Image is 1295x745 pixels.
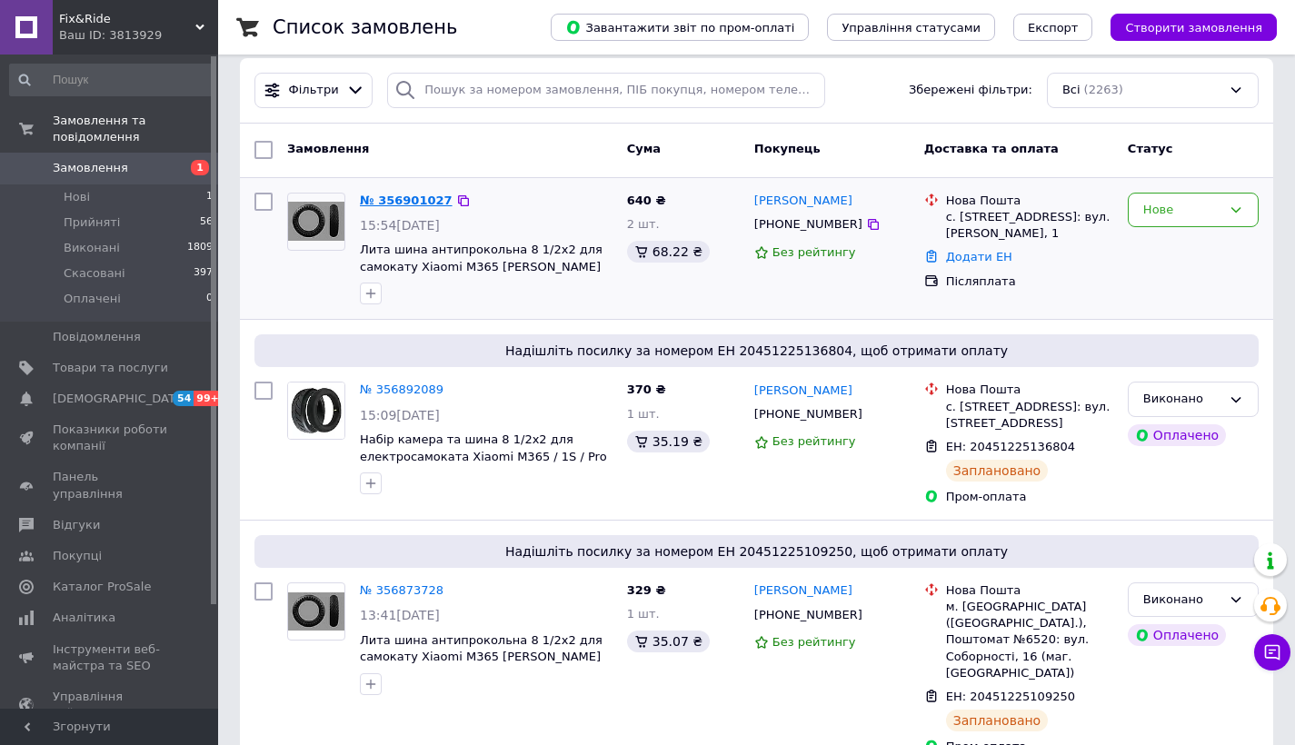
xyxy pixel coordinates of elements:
span: 15:09[DATE] [360,408,440,422]
span: 0 [206,291,213,307]
span: Без рейтингу [772,434,856,448]
a: [PERSON_NAME] [754,193,852,210]
span: Показники роботи компанії [53,422,168,454]
span: 99+ [194,391,224,406]
span: Прийняті [64,214,120,231]
span: Повідомлення [53,329,141,345]
span: Оплачені [64,291,121,307]
div: 68.22 ₴ [627,241,710,263]
span: 2 шт. [627,217,660,231]
a: Фото товару [287,382,345,440]
span: 13:41[DATE] [360,608,440,622]
span: Експорт [1028,21,1079,35]
div: с. [STREET_ADDRESS]: вул. [PERSON_NAME], 1 [946,209,1113,242]
span: Без рейтингу [772,635,856,649]
div: 35.19 ₴ [627,431,710,452]
div: Нове [1143,201,1221,220]
span: ЕН: 20451225136804 [946,440,1075,453]
span: 397 [194,265,213,282]
div: Заплановано [946,710,1049,731]
button: Експорт [1013,14,1093,41]
span: Fix&Ride [59,11,195,27]
img: Фото товару [288,202,344,240]
span: 1 шт. [627,407,660,421]
div: Пром-оплата [946,489,1113,505]
button: Завантажити звіт по пром-оплаті [551,14,809,41]
span: Аналітика [53,610,115,626]
span: Інструменти веб-майстра та SEO [53,641,168,674]
span: Покупці [53,548,102,564]
span: Замовлення [53,160,128,176]
span: Без рейтингу [772,245,856,259]
div: [PHONE_NUMBER] [751,402,866,426]
div: [PHONE_NUMBER] [751,603,866,627]
button: Управління статусами [827,14,995,41]
div: Нова Пошта [946,582,1113,599]
span: Надішліть посилку за номером ЕН 20451225136804, щоб отримати оплату [262,342,1251,360]
span: 1 [191,160,209,175]
span: Cума [627,142,661,155]
a: Набір камера та шина 8 1/2х2 для електросамоката Xiaomi M365 / 1S / Pro / Pro2 [360,432,607,480]
button: Створити замовлення [1111,14,1277,41]
span: Створити замовлення [1125,21,1262,35]
div: [PHONE_NUMBER] [751,213,866,236]
span: Виконані [64,240,120,256]
div: Виконано [1143,390,1221,409]
span: Покупець [754,142,821,155]
span: (2263) [1084,83,1123,96]
input: Пошук [9,64,214,96]
span: 1 [206,189,213,205]
span: Доставка та оплата [924,142,1059,155]
div: Нова Пошта [946,382,1113,398]
span: Товари та послуги [53,360,168,376]
span: 15:54[DATE] [360,218,440,233]
h1: Список замовлень [273,16,457,38]
span: 370 ₴ [627,382,666,396]
a: [PERSON_NAME] [754,382,852,400]
img: Фото товару [288,382,344,439]
span: Панель управління [53,469,168,502]
img: Фото товару [288,592,344,631]
span: Каталог ProSale [53,579,151,595]
a: Фото товару [287,582,345,641]
a: № 356892089 [360,382,443,396]
span: Статус [1128,142,1173,155]
a: Лита шина антипрокольна 8 1/2x2 для самокату Xiaomi М365 [PERSON_NAME] Kugoo M365 [360,633,603,680]
div: м. [GEOGRAPHIC_DATA] ([GEOGRAPHIC_DATA].), Поштомат №6520: вул. Соборності, 16 (маг. [GEOGRAPHIC_... [946,599,1113,681]
span: Нові [64,189,90,205]
span: Замовлення [287,142,369,155]
input: Пошук за номером замовлення, ПІБ покупця, номером телефону, Email, номером накладної [387,73,825,108]
span: Завантажити звіт по пром-оплаті [565,19,794,35]
span: [DEMOGRAPHIC_DATA] [53,391,187,407]
div: Оплачено [1128,624,1226,646]
span: 1 шт. [627,607,660,621]
div: Заплановано [946,460,1049,482]
span: ЕН: 20451225109250 [946,690,1075,703]
a: Лита шина антипрокольна 8 1/2x2 для самокату Xiaomi М365 [PERSON_NAME] Kugoo M365 [360,243,603,290]
span: Всі [1062,82,1081,99]
a: № 356873728 [360,583,443,597]
div: 35.07 ₴ [627,631,710,652]
span: 329 ₴ [627,583,666,597]
span: 54 [173,391,194,406]
span: Відгуки [53,517,100,533]
div: Нова Пошта [946,193,1113,209]
div: Оплачено [1128,424,1226,446]
span: Збережені фільтри: [909,82,1032,99]
span: Фільтри [289,82,339,99]
div: Ваш ID: 3813929 [59,27,218,44]
span: Замовлення та повідомлення [53,113,218,145]
span: 1809 [187,240,213,256]
a: Створити замовлення [1092,20,1277,34]
a: Додати ЕН [946,250,1012,263]
span: Управління статусами [842,21,981,35]
a: № 356901027 [360,194,453,207]
a: Фото товару [287,193,345,251]
div: Післяплата [946,273,1113,290]
div: Виконано [1143,591,1221,610]
div: с. [STREET_ADDRESS]: вул. [STREET_ADDRESS] [946,399,1113,432]
span: Скасовані [64,265,125,282]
